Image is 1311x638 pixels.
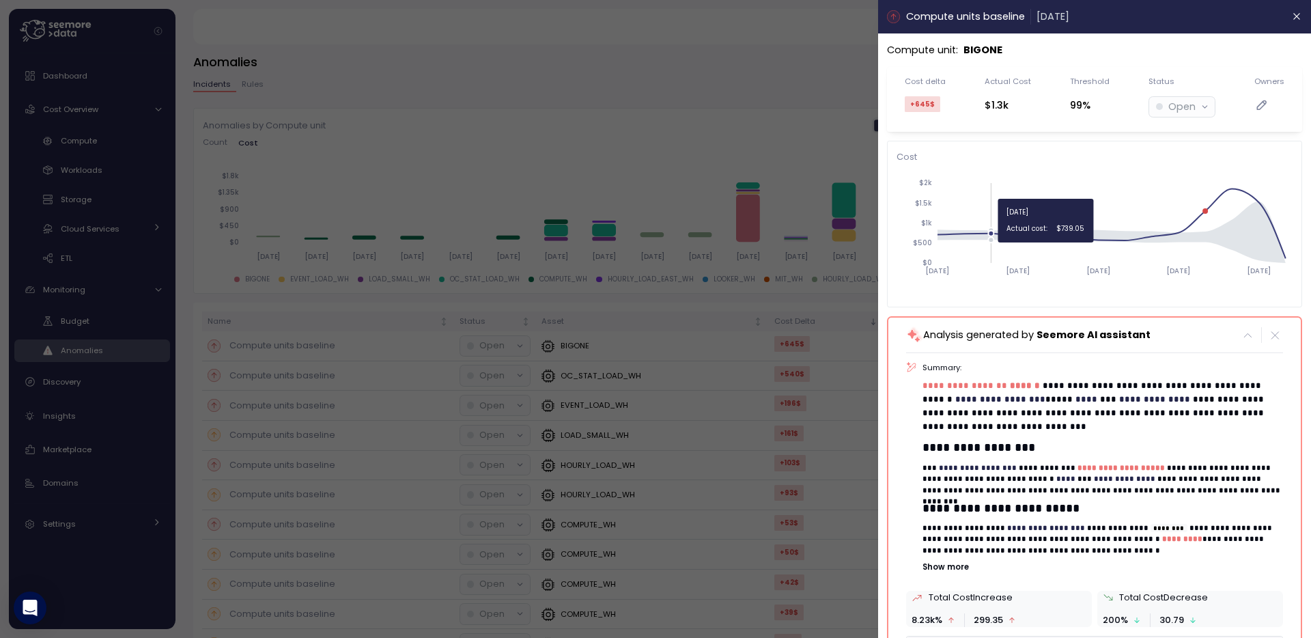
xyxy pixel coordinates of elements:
[1037,328,1151,342] span: Seemore AI assistant
[921,219,932,227] tspan: $1k
[14,592,46,624] div: Open Intercom Messenger
[1103,613,1128,627] p: 200 %
[1148,76,1174,87] div: Status
[923,362,1283,373] p: Summary:
[1247,266,1271,275] tspan: [DATE]
[1168,99,1196,115] p: Open
[905,76,946,87] div: Cost delta
[923,561,1283,572] button: Show more
[922,259,932,268] tspan: $0
[887,42,958,58] p: Compute unit :
[1149,97,1215,117] button: Open
[1070,98,1110,113] div: 99%
[1086,266,1110,275] tspan: [DATE]
[985,76,1031,87] div: Actual Cost
[1070,76,1110,87] div: Threshold
[929,591,1013,605] p: Total Cost Increase
[985,98,1031,113] div: $1.3k
[915,199,932,208] tspan: $1.5k
[913,239,932,248] tspan: $500
[1006,266,1030,275] tspan: [DATE]
[897,150,1293,164] p: Cost
[1037,9,1069,25] p: [DATE]
[926,266,950,275] tspan: [DATE]
[1167,266,1191,275] tspan: [DATE]
[919,179,932,188] tspan: $2k
[906,9,1025,25] p: Compute units baseline
[1120,591,1209,605] p: Total Cost Decrease
[905,96,940,113] div: +645 $
[923,327,1151,343] p: Analysis generated by
[974,613,1003,627] p: 299.35
[1159,613,1184,627] p: 30.79
[912,613,942,627] p: 8.23k %
[1254,76,1284,87] div: Owners
[963,42,1002,58] p: BIGONE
